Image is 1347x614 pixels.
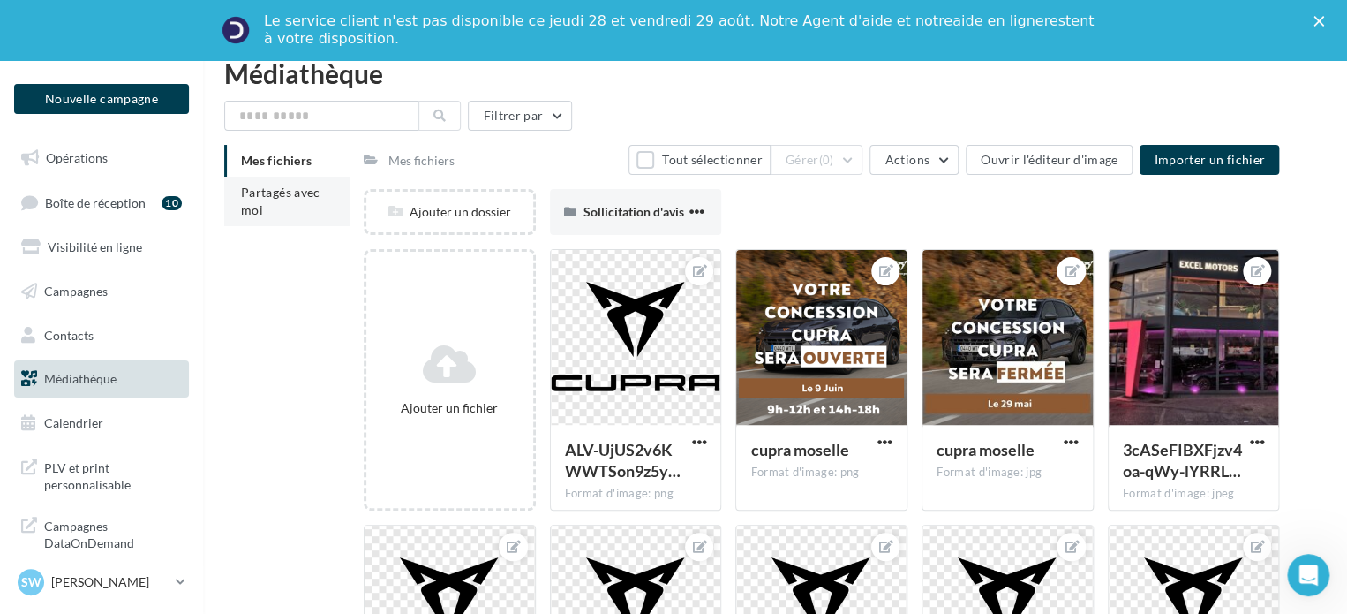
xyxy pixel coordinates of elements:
[819,153,834,167] span: (0)
[750,440,848,459] span: cupra moselle
[1154,152,1265,167] span: Importer un fichier
[46,150,108,165] span: Opérations
[44,456,182,494] span: PLV et print personnalisable
[937,465,1079,481] div: Format d'image: jpg
[44,514,182,552] span: Campagnes DataOnDemand
[162,196,182,210] div: 10
[373,399,526,417] div: Ajouter un fichier
[264,12,1097,48] div: Le service client n'est pas disponible ce jeudi 28 et vendredi 29 août. Notre Agent d'aide et not...
[11,273,192,310] a: Campagnes
[1287,554,1329,596] iframe: Intercom live chat
[241,185,320,217] span: Partagés avec moi
[366,203,533,221] div: Ajouter un dossier
[14,84,189,114] button: Nouvelle campagne
[11,360,192,398] a: Médiathèque
[44,327,94,342] span: Contacts
[750,465,892,481] div: Format d'image: png
[51,573,169,591] p: [PERSON_NAME]
[468,101,572,131] button: Filtrer par
[884,152,929,167] span: Actions
[11,184,192,222] a: Boîte de réception10
[1140,145,1279,175] button: Importer un fichier
[44,415,103,430] span: Calendrier
[1123,440,1242,481] span: 3cASeFIBXFjzv4oa-qWy-lYRRL-HkSyxr9YhFnA9poEAy-As1EQRMMpGPLXEgF47xBJ147pkrRyAv1kbEg=s0
[1313,16,1331,27] div: Fermer
[388,152,455,170] div: Mes fichiers
[48,239,142,254] span: Visibilité en ligne
[224,60,1326,87] div: Médiathèque
[11,507,192,559] a: Campagnes DataOnDemand
[869,145,958,175] button: Actions
[628,145,770,175] button: Tout sélectionner
[11,317,192,354] a: Contacts
[21,573,41,591] span: SW
[966,145,1133,175] button: Ouvrir l'éditeur d'image
[11,405,192,442] a: Calendrier
[565,486,707,502] div: Format d'image: png
[14,565,189,599] a: SW [PERSON_NAME]
[45,194,146,209] span: Boîte de réception
[222,16,250,44] img: Profile image for Service-Client
[937,440,1035,459] span: cupra moselle
[11,140,192,177] a: Opérations
[771,145,863,175] button: Gérer(0)
[241,153,312,168] span: Mes fichiers
[583,204,684,219] span: Sollicitation d'avis
[1123,486,1265,502] div: Format d'image: jpeg
[44,284,108,299] span: Campagnes
[11,449,192,501] a: PLV et print personnalisable
[565,440,681,481] span: ALV-UjUS2v6KWWTSon9z5ycQyaxvm4oSXfcWuod0xUO6qFeKQhj4f2IG
[952,12,1043,29] a: aide en ligne
[11,229,192,266] a: Visibilité en ligne
[44,371,117,386] span: Médiathèque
